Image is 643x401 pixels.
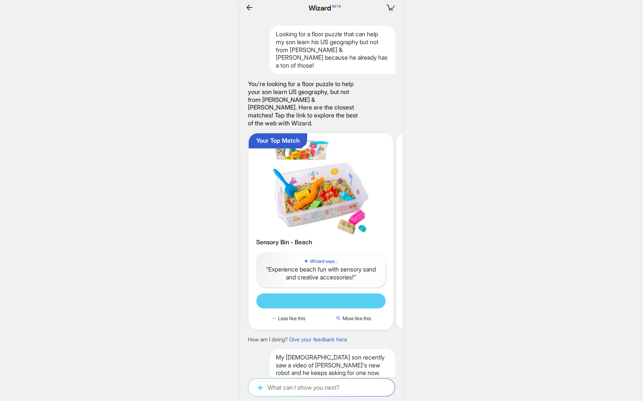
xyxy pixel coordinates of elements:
[248,336,347,343] div: How am I doing?
[343,315,371,321] span: More like this
[256,315,321,322] button: Less like this
[321,315,386,322] button: More like this
[252,136,390,237] img: Sensory Bin - Beach
[256,137,300,145] div: Your Top Match
[310,258,338,264] h5: Wizard says...
[289,336,347,342] a: Give your feedback here
[278,315,305,321] span: Less like this
[270,26,395,74] div: Looking for a floor puzzle that can help my son learn his US geography but not from [PERSON_NAME]...
[262,265,380,281] q: Experience beach fun with sensory sand and creative accessories!
[248,80,361,127] div: You're looking for a floor puzzle to help your son learn US geography, but not from [PERSON_NAME]...
[256,238,386,246] h3: Sensory Bin - Beach
[249,133,307,148] button: Your Top Match
[399,136,538,229] img: Learning Resources Helping Hands Sensory Scoops, 4 Pieces, Ages 3+, fine Motor Skills Toys for Ch...
[249,133,393,330] div: Your Top MatchSensory Bin - BeachSensory Bin - BeachWizard says...Experience beach fun with senso...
